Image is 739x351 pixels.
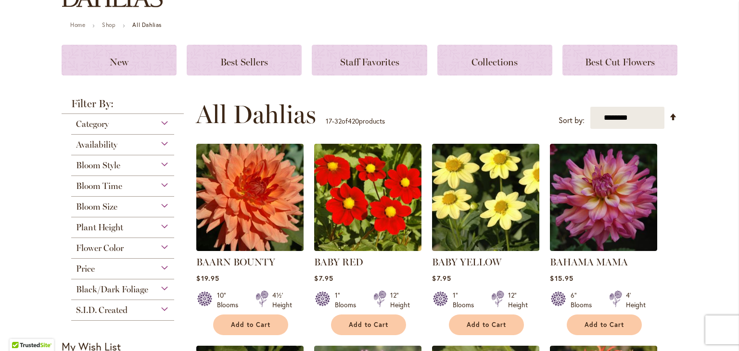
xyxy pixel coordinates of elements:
span: $7.95 [432,274,451,283]
a: BAARN BOUNTY [196,256,275,268]
div: 4½' Height [272,290,292,310]
img: BABY YELLOW [432,144,539,251]
span: Plant Height [76,222,123,233]
span: Price [76,263,95,274]
span: Black/Dark Foliage [76,284,148,295]
span: Collections [471,56,518,68]
img: Bahama Mama [550,144,657,251]
span: Add to Cart [349,321,388,329]
span: S.I.D. Created [76,305,127,315]
a: New [62,45,177,75]
a: Staff Favorites [312,45,427,75]
span: Best Sellers [220,56,268,68]
span: All Dahlias [196,100,316,129]
div: 1" Blooms [453,290,480,310]
span: Staff Favorites [340,56,399,68]
button: Add to Cart [567,314,642,335]
a: Best Sellers [187,45,302,75]
span: Bloom Time [76,181,122,191]
div: 1" Blooms [335,290,362,310]
a: BABY YELLOW [432,244,539,253]
a: BABY RED [314,244,421,253]
span: $19.95 [196,274,219,283]
a: Baarn Bounty [196,244,304,253]
button: Add to Cart [449,314,524,335]
div: 10" Blooms [217,290,244,310]
p: - of products [326,113,385,129]
a: BABY YELLOW [432,256,501,268]
a: Bahama Mama [550,244,657,253]
span: Add to Cart [231,321,270,329]
img: BABY RED [314,144,421,251]
a: Home [70,21,85,28]
span: 17 [326,116,332,125]
span: Add to Cart [585,321,624,329]
strong: Filter By: [62,99,184,114]
div: 6" Blooms [571,290,598,310]
div: 4' Height [626,290,646,310]
img: Baarn Bounty [196,144,304,251]
span: Best Cut Flowers [585,56,655,68]
span: New [110,56,128,68]
div: 12" Height [390,290,410,310]
span: Category [76,119,109,129]
button: Add to Cart [331,314,406,335]
span: 420 [348,116,359,125]
span: Bloom Size [76,201,117,212]
span: Flower Color [76,243,124,253]
label: Sort by: [559,112,585,129]
iframe: Launch Accessibility Center [7,317,34,344]
span: Add to Cart [467,321,506,329]
a: Collections [437,45,552,75]
span: $7.95 [314,274,333,283]
span: Bloom Style [76,160,120,171]
a: BAHAMA MAMA [550,256,628,268]
div: 12" Height [508,290,528,310]
span: Availability [76,139,117,150]
span: $15.95 [550,274,573,283]
a: BABY RED [314,256,363,268]
strong: All Dahlias [132,21,162,28]
span: 32 [334,116,342,125]
a: Best Cut Flowers [562,45,677,75]
a: Shop [102,21,115,28]
button: Add to Cart [213,314,288,335]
